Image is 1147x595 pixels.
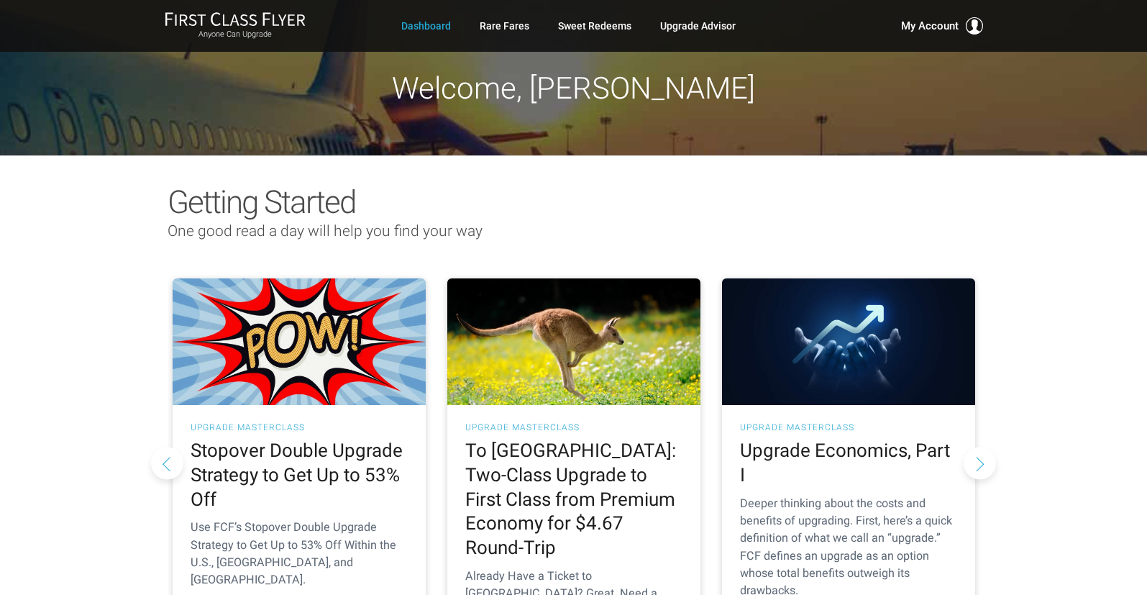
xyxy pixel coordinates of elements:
button: My Account [901,17,983,35]
a: Sweet Redeems [558,13,631,39]
h2: Upgrade Economics, Part I [740,439,957,488]
a: First Class FlyerAnyone Can Upgrade [165,12,306,40]
small: Anyone Can Upgrade [165,29,306,40]
h2: To [GEOGRAPHIC_DATA]: Two-Class Upgrade to First Class from Premium Economy for $4.67 Round-Trip [465,439,682,560]
a: Upgrade Advisor [660,13,736,39]
span: Getting Started [168,183,355,221]
a: Rare Fares [480,13,529,39]
img: First Class Flyer [165,12,306,27]
button: Next slide [964,447,996,479]
button: Previous slide [151,447,183,479]
h3: UPGRADE MASTERCLASS [465,423,682,432]
p: Use FCF’s Stopover Double Upgrade Strategy to Get Up to 53% Off Within the U.S., [GEOGRAPHIC_DATA... [191,519,408,589]
span: My Account [901,17,959,35]
h3: UPGRADE MASTERCLASS [740,423,957,432]
h2: Stopover Double Upgrade Strategy to Get Up to 53% Off [191,439,408,512]
a: Dashboard [401,13,451,39]
span: Welcome, [PERSON_NAME] [392,71,755,106]
h3: UPGRADE MASTERCLASS [191,423,408,432]
span: One good read a day will help you find your way [168,222,483,240]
